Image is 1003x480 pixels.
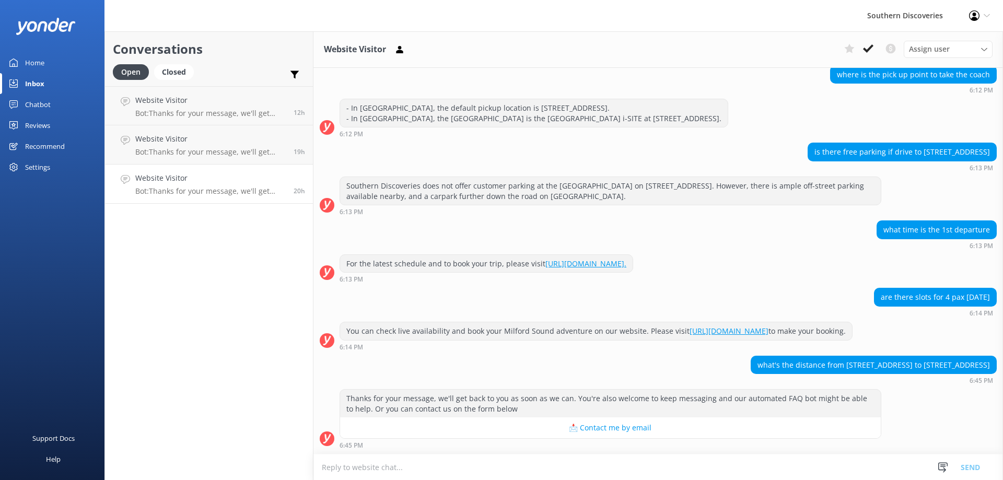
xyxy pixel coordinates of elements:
h3: Website Visitor [324,43,386,56]
div: Chatbot [25,94,51,115]
a: [URL][DOMAIN_NAME] [690,326,768,336]
a: Website VisitorBot:Thanks for your message, we'll get back to you as soon as we can. You're also ... [105,86,313,125]
strong: 6:13 PM [970,165,993,171]
div: Oct 14 2025 06:13pm (UTC +13:00) Pacific/Auckland [340,275,633,283]
h4: Website Visitor [135,172,286,184]
div: Inbox [25,73,44,94]
span: Assign user [909,43,950,55]
div: Oct 14 2025 06:45pm (UTC +13:00) Pacific/Auckland [340,441,881,449]
strong: 6:14 PM [970,310,993,317]
div: what's the distance from [STREET_ADDRESS] to [STREET_ADDRESS] [751,356,996,374]
a: Closed [154,66,199,77]
div: Oct 14 2025 06:12pm (UTC +13:00) Pacific/Auckland [340,130,728,137]
div: Oct 14 2025 06:14pm (UTC +13:00) Pacific/Auckland [874,309,997,317]
button: 📩 Contact me by email [340,417,881,438]
span: Oct 15 2025 01:59am (UTC +13:00) Pacific/Auckland [294,108,305,117]
a: Open [113,66,154,77]
div: Oct 14 2025 06:45pm (UTC +13:00) Pacific/Auckland [751,377,997,384]
strong: 6:45 PM [340,442,363,449]
div: For the latest schedule and to book your trip, please visit [340,255,633,273]
div: Oct 14 2025 06:13pm (UTC +13:00) Pacific/Auckland [340,208,881,215]
strong: 6:13 PM [340,209,363,215]
div: are there slots for 4 pax [DATE] [874,288,996,306]
div: Thanks for your message, we'll get back to you as soon as we can. You're also welcome to keep mes... [340,390,881,417]
div: Closed [154,64,194,80]
strong: 6:45 PM [970,378,993,384]
div: Help [46,449,61,470]
span: Oct 14 2025 07:03pm (UTC +13:00) Pacific/Auckland [294,147,305,156]
img: yonder-white-logo.png [16,18,76,35]
a: Website VisitorBot:Thanks for your message, we'll get back to you as soon as we can. You're also ... [105,125,313,165]
div: - In [GEOGRAPHIC_DATA], the default pickup location is [STREET_ADDRESS]. - In [GEOGRAPHIC_DATA], ... [340,99,728,127]
p: Bot: Thanks for your message, we'll get back to you as soon as we can. You're also welcome to kee... [135,109,286,118]
a: Website VisitorBot:Thanks for your message, we'll get back to you as soon as we can. You're also ... [105,165,313,204]
div: Oct 14 2025 06:14pm (UTC +13:00) Pacific/Auckland [340,343,853,350]
strong: 6:13 PM [970,243,993,249]
strong: 6:13 PM [340,276,363,283]
div: Open [113,64,149,80]
div: Home [25,52,44,73]
div: Settings [25,157,50,178]
h4: Website Visitor [135,95,286,106]
div: Reviews [25,115,50,136]
div: Assign User [904,41,993,57]
strong: 6:12 PM [340,131,363,137]
div: what time is the 1st departure [877,221,996,239]
p: Bot: Thanks for your message, we'll get back to you as soon as we can. You're also welcome to kee... [135,147,286,157]
div: where is the pick up point to take the coach [831,66,996,84]
span: Oct 14 2025 06:45pm (UTC +13:00) Pacific/Auckland [294,186,305,195]
div: Oct 14 2025 06:13pm (UTC +13:00) Pacific/Auckland [877,242,997,249]
div: Oct 14 2025 06:13pm (UTC +13:00) Pacific/Auckland [808,164,997,171]
div: is there free parking if drive to [STREET_ADDRESS] [808,143,996,161]
strong: 6:14 PM [340,344,363,350]
p: Bot: Thanks for your message, we'll get back to you as soon as we can. You're also welcome to kee... [135,186,286,196]
div: Oct 14 2025 06:12pm (UTC +13:00) Pacific/Auckland [830,86,997,93]
h4: Website Visitor [135,133,286,145]
div: Recommend [25,136,65,157]
div: Southern Discoveries does not offer customer parking at the [GEOGRAPHIC_DATA] on [STREET_ADDRESS]... [340,177,881,205]
strong: 6:12 PM [970,87,993,93]
div: You can check live availability and book your Milford Sound adventure on our website. Please visi... [340,322,852,340]
h2: Conversations [113,39,305,59]
a: [URL][DOMAIN_NAME]. [545,259,626,268]
div: Support Docs [32,428,75,449]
